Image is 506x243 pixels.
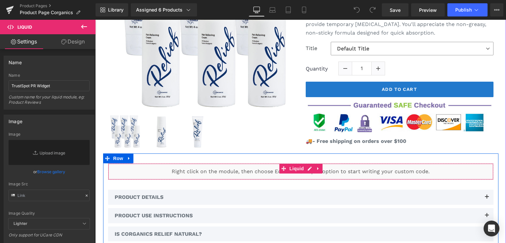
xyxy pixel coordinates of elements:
div: Image [9,132,90,137]
b: PRODUCT DETAILS [19,174,68,180]
b: PRODUCT USE INSTRUCTIONS [19,193,98,199]
div: or [9,168,90,175]
span: Product Page Corganics [20,10,73,15]
div: Image [9,115,22,124]
div: Assigned 6 Products [136,7,192,13]
a: Desktop [249,3,265,16]
button: Redo [366,3,379,16]
a: Tablet [280,3,296,16]
button: Add To Cart [211,62,398,77]
a: Expand / Collapse [219,144,227,154]
img: Corganics Relief Topical Cream 6-Pack of 3 oz. & 4 oz. [50,95,83,128]
div: Image Src [9,182,90,186]
font: IS CORGANICS RELIEF NATURAL? [19,211,107,217]
span: Liquid [17,24,32,30]
a: Product Pages [20,3,96,9]
a: Mobile [296,3,312,16]
input: Link [9,190,90,201]
a: Laptop [265,3,280,16]
img: Corganics Relief Topical Cream 6-Pack of 3 oz. & 4 oz. [14,95,46,128]
img: Corganics Relief Topical Cream 6-Pack of 3 oz. & 4 oz. [86,95,119,128]
div: Open Intercom Messenger [484,221,499,236]
span: Publish [455,7,472,13]
span: Library [108,7,124,13]
a: Design [49,34,97,49]
span: Add To Cart [287,67,322,72]
p: 🚚 [211,117,398,126]
b: Lighter [14,221,27,226]
div: Name [9,56,22,65]
a: Preview [411,3,445,16]
span: Save [390,7,401,13]
div: Image Quality [9,211,90,216]
a: Browse gallery [37,166,65,177]
button: Publish [447,3,488,16]
div: Only support for UCare CDN [9,232,90,242]
button: More [490,3,503,16]
b: - Free shipping on orders over $100 [217,118,311,124]
div: Name [9,73,90,78]
span: Row [16,134,30,144]
label: Quantity [211,46,243,52]
button: Undo [350,3,363,16]
a: New Library [96,3,128,16]
div: Custom name for your liquid module, eg: Product Reviews [9,94,90,109]
span: Liquid [193,144,211,154]
label: Title [211,25,236,39]
span: Preview [419,7,437,13]
a: Expand / Collapse [30,134,38,144]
